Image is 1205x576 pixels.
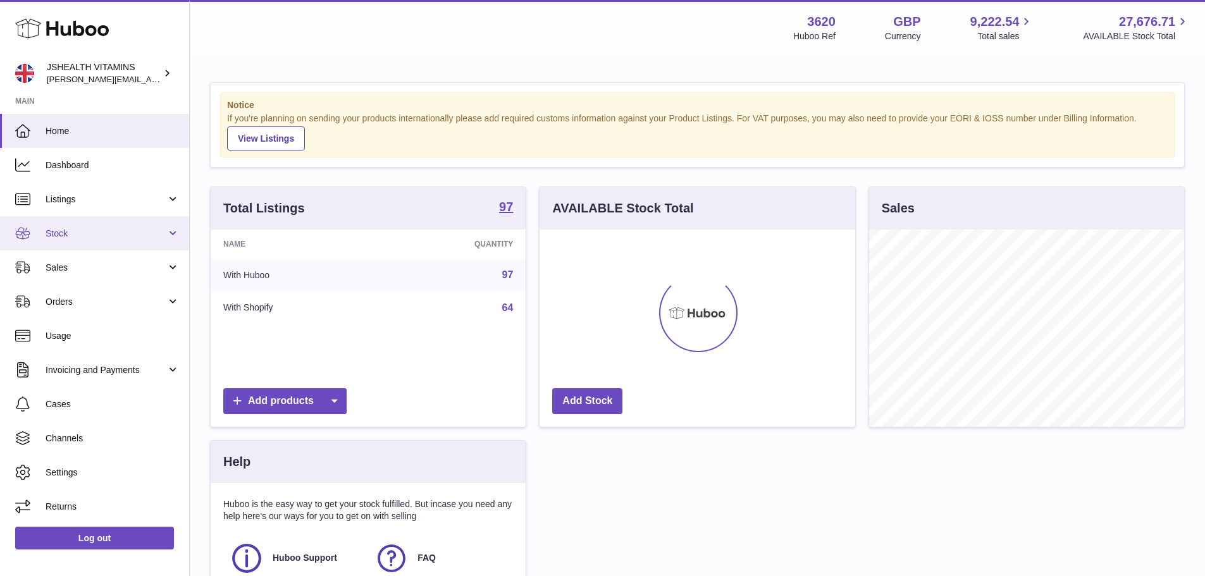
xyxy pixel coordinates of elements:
[552,200,693,217] h3: AVAILABLE Stock Total
[273,552,337,564] span: Huboo Support
[1083,30,1190,42] span: AVAILABLE Stock Total
[1119,13,1175,30] span: 27,676.71
[381,230,526,259] th: Quantity
[223,453,250,470] h3: Help
[970,13,1034,42] a: 9,222.54 Total sales
[46,125,180,137] span: Home
[417,552,436,564] span: FAQ
[46,501,180,513] span: Returns
[211,230,381,259] th: Name
[230,541,362,575] a: Huboo Support
[15,64,34,83] img: francesca@jshealthvitamins.com
[893,13,920,30] strong: GBP
[793,30,836,42] div: Huboo Ref
[374,541,507,575] a: FAQ
[223,388,347,414] a: Add products
[15,527,174,549] a: Log out
[227,99,1168,111] strong: Notice
[502,269,514,280] a: 97
[46,398,180,410] span: Cases
[502,302,514,313] a: 64
[227,113,1168,150] div: If you're planning on sending your products internationally please add required customs informati...
[223,200,305,217] h3: Total Listings
[211,291,381,324] td: With Shopify
[47,61,161,85] div: JSHEALTH VITAMINS
[499,200,513,216] a: 97
[227,126,305,150] a: View Listings
[1083,13,1190,42] a: 27,676.71 AVAILABLE Stock Total
[885,30,921,42] div: Currency
[46,364,166,376] span: Invoicing and Payments
[46,467,180,479] span: Settings
[46,159,180,171] span: Dashboard
[223,498,513,522] p: Huboo is the easy way to get your stock fulfilled. But incase you need any help here's our ways f...
[977,30,1034,42] span: Total sales
[46,228,166,240] span: Stock
[882,200,915,217] h3: Sales
[807,13,836,30] strong: 3620
[46,262,166,274] span: Sales
[970,13,1020,30] span: 9,222.54
[552,388,622,414] a: Add Stock
[211,259,381,291] td: With Huboo
[499,200,513,213] strong: 97
[46,330,180,342] span: Usage
[47,74,254,84] span: [PERSON_NAME][EMAIL_ADDRESS][DOMAIN_NAME]
[46,193,166,205] span: Listings
[46,432,180,444] span: Channels
[46,296,166,308] span: Orders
